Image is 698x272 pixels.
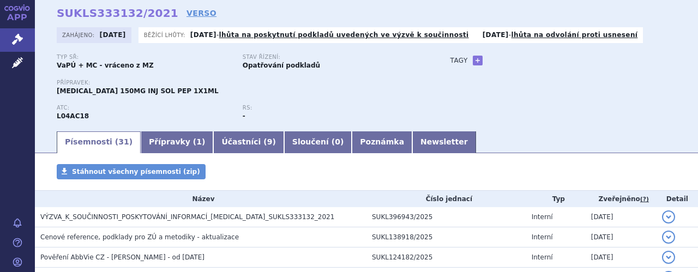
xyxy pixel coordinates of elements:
[57,164,206,179] a: Stáhnout všechny písemnosti (zip)
[267,137,273,146] span: 9
[72,168,200,176] span: Stáhnout všechny písemnosti (zip)
[532,233,553,241] span: Interní
[62,31,97,39] span: Zahájeno:
[352,131,412,153] a: Poznámka
[366,247,526,268] td: SUKL124182/2025
[219,31,469,39] a: lhůta na poskytnutí podkladů uvedených ve výzvě k součinnosti
[100,31,126,39] strong: [DATE]
[662,210,675,223] button: detail
[662,231,675,244] button: detail
[40,213,334,221] span: VÝZVA_K_SOUČINNOSTI_POSKYTOVÁNÍ_INFORMACÍ_SKYRIZI_SUKLS333132_2021
[213,131,284,153] a: Účastníci (9)
[144,31,188,39] span: Běžící lhůty:
[141,131,213,153] a: Přípravky (1)
[35,191,366,207] th: Název
[473,56,483,65] a: +
[483,31,638,39] p: -
[511,31,637,39] a: lhůta na odvolání proti usnesení
[412,131,476,153] a: Newsletter
[526,191,586,207] th: Typ
[335,137,340,146] span: 0
[186,8,216,19] a: VERSO
[40,253,204,261] span: Pověření AbbVie CZ - Purkertová - od 28.07.2024
[450,54,468,67] h3: Tagy
[366,207,526,227] td: SUKL396943/2025
[57,62,154,69] strong: VaPÚ + MC - vráceno z MZ
[190,31,469,39] p: -
[284,131,352,153] a: Sloučení (0)
[662,251,675,264] button: detail
[243,62,320,69] strong: Opatřování podkladů
[586,227,657,247] td: [DATE]
[57,112,89,120] strong: RISANKIZUMAB
[366,227,526,247] td: SUKL138918/2025
[243,112,245,120] strong: -
[483,31,509,39] strong: [DATE]
[640,196,649,203] abbr: (?)
[532,253,553,261] span: Interní
[190,31,216,39] strong: [DATE]
[196,137,202,146] span: 1
[586,247,657,268] td: [DATE]
[118,137,129,146] span: 31
[57,7,178,20] strong: SUKLS333132/2021
[586,207,657,227] td: [DATE]
[532,213,553,221] span: Interní
[657,191,698,207] th: Detail
[57,131,141,153] a: Písemnosti (31)
[243,105,418,111] p: RS:
[57,87,219,95] span: [MEDICAL_DATA] 150MG INJ SOL PEP 1X1ML
[57,105,232,111] p: ATC:
[366,191,526,207] th: Číslo jednací
[243,54,418,61] p: Stav řízení:
[57,80,429,86] p: Přípravek:
[586,191,657,207] th: Zveřejněno
[57,54,232,61] p: Typ SŘ:
[40,233,239,241] span: Cenové reference, podklady pro ZÚ a metodiky - aktualizace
